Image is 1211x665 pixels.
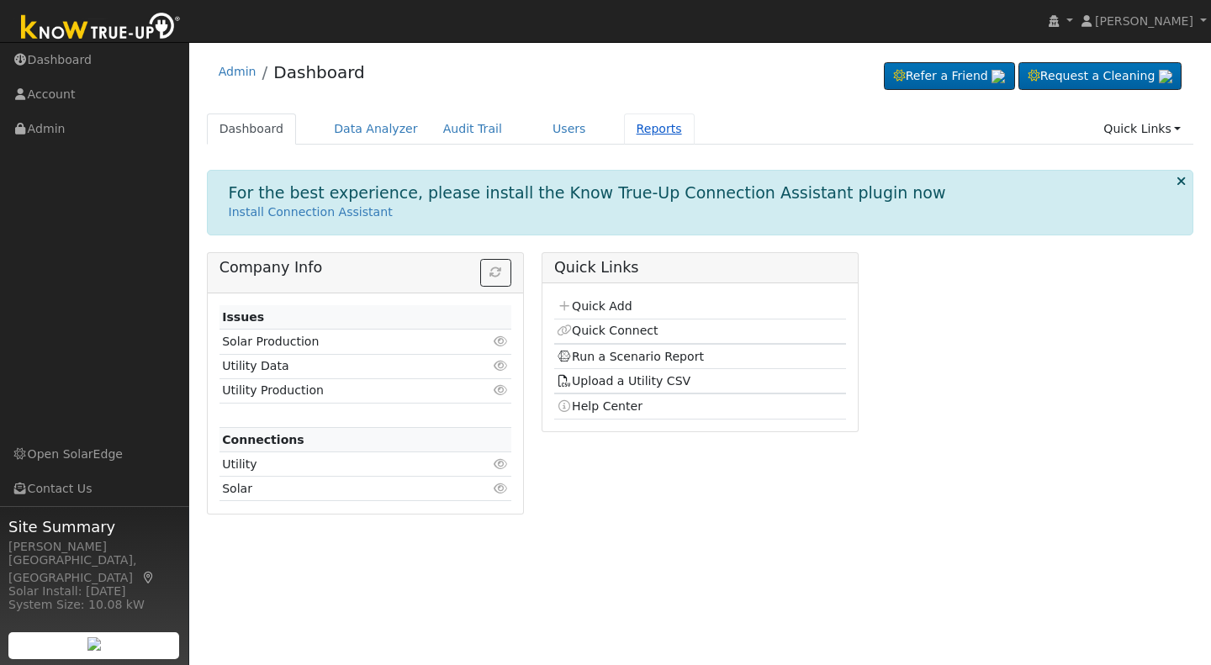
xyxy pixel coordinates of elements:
div: System Size: 10.08 kW [8,596,180,614]
a: Quick Links [1091,113,1193,145]
i: Click to view [494,335,509,347]
a: Help Center [557,399,643,413]
a: Admin [219,65,256,78]
h5: Company Info [219,259,511,277]
a: Data Analyzer [321,113,431,145]
img: retrieve [1159,70,1172,83]
td: Solar Production [219,330,464,354]
i: Click to view [494,384,509,396]
a: Refer a Friend [884,62,1015,91]
i: Click to view [494,360,509,372]
i: Click to view [494,483,509,494]
div: Solar Install: [DATE] [8,583,180,600]
a: Quick Connect [557,324,658,337]
a: Upload a Utility CSV [557,374,690,388]
div: [PERSON_NAME] [8,538,180,556]
td: Solar [219,477,464,501]
td: Utility [219,452,464,477]
a: Audit Trail [431,113,515,145]
a: Request a Cleaning [1018,62,1182,91]
span: Site Summary [8,515,180,538]
a: Map [141,571,156,584]
i: Click to view [494,458,509,470]
img: retrieve [992,70,1005,83]
div: [GEOGRAPHIC_DATA], [GEOGRAPHIC_DATA] [8,552,180,587]
a: Install Connection Assistant [229,205,393,219]
img: retrieve [87,637,101,651]
a: Users [540,113,599,145]
a: Run a Scenario Report [557,350,704,363]
h1: For the best experience, please install the Know True-Up Connection Assistant plugin now [229,183,946,203]
img: Know True-Up [13,9,189,47]
a: Reports [624,113,695,145]
td: Utility Production [219,378,464,403]
h5: Quick Links [554,259,846,277]
a: Dashboard [207,113,297,145]
td: Utility Data [219,354,464,378]
span: [PERSON_NAME] [1095,14,1193,28]
strong: Connections [222,433,304,446]
strong: Issues [222,310,264,324]
a: Quick Add [557,299,632,313]
a: Dashboard [273,62,365,82]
